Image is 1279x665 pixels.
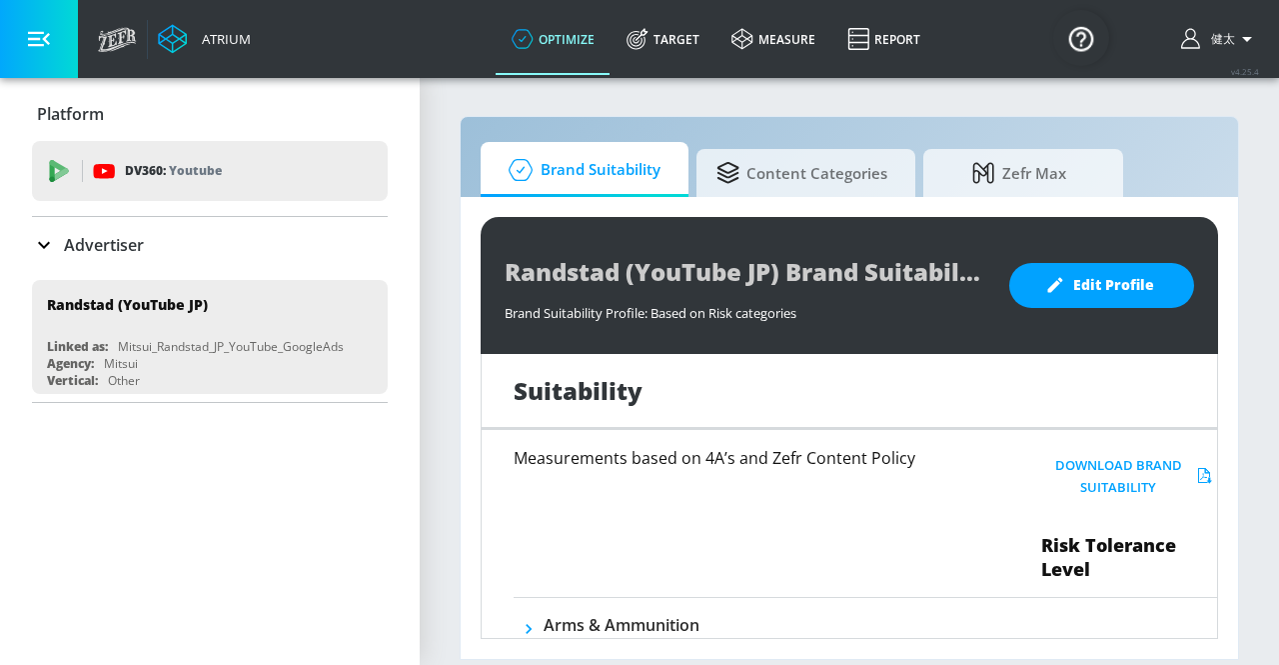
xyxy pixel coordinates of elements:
a: Report [831,3,936,75]
div: Brand Suitability Profile: Based on Risk categories [505,294,989,322]
h6: Measurements based on 4A’s and Zefr Content Policy [514,450,982,466]
div: Advertiser [32,217,388,273]
span: Edit Profile [1049,273,1154,298]
div: Randstad (YouTube JP)Linked as:Mitsui_Randstad_JP_YouTube_GoogleAdsAgency:MitsuiVertical:Other [32,280,388,394]
div: DV360: Youtube [32,141,388,201]
a: measure [715,3,831,75]
span: login as: kenta.kurishima@mbk-digital.co.jp [1203,31,1235,48]
p: Platform [37,103,104,125]
p: DV360: [125,160,222,182]
div: Linked as: [47,338,108,355]
div: Mitsui [104,355,138,372]
button: Edit Profile [1009,263,1194,308]
h1: Suitability [514,374,642,407]
a: Target [611,3,715,75]
p: Youtube [169,160,222,181]
button: Download Brand Suitability [1041,450,1217,504]
div: Randstad (YouTube JP) [47,295,208,314]
h6: Arms & Ammunition [544,614,1011,636]
div: Atrium [194,30,251,48]
span: Risk Tolerance Level [1041,533,1217,581]
button: Open Resource Center [1053,10,1109,66]
span: v 4.25.4 [1231,66,1259,77]
div: Other [108,372,140,389]
div: Vertical: [47,372,98,389]
span: Content Categories [716,149,887,197]
div: Mitsui_Randstad_JP_YouTube_GoogleAds [118,338,344,355]
a: optimize [496,3,611,75]
span: Brand Suitability [501,146,660,194]
a: Atrium [158,24,251,54]
div: Agency: [47,355,94,372]
p: Advertiser [64,234,144,256]
span: Zefr Max [943,149,1095,197]
button: 健太 [1181,27,1259,51]
div: Platform [32,86,388,142]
